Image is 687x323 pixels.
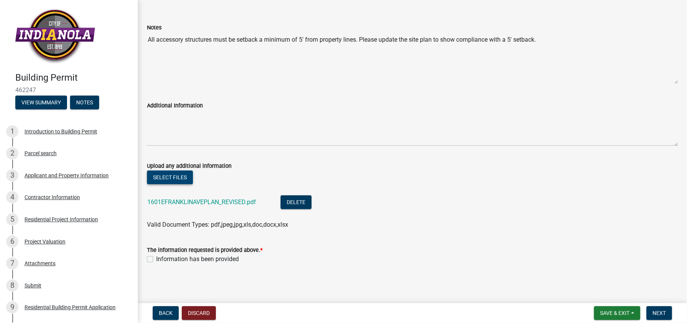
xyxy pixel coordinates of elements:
div: 3 [6,169,18,182]
div: 2 [6,147,18,159]
button: Discard [182,306,216,320]
div: Residential Building Permit Application [24,305,116,310]
span: 462247 [15,86,122,94]
button: Next [646,306,672,320]
label: Notes [147,25,162,31]
span: Back [159,310,173,316]
img: City of Indianola, Iowa [15,8,95,64]
div: Applicant and Property Information [24,173,109,178]
div: 9 [6,301,18,313]
button: Back [153,306,179,320]
button: Save & Exit [594,306,640,320]
div: 8 [6,279,18,292]
div: 4 [6,191,18,203]
button: Select files [147,170,193,184]
textarea: All accessory structures must be setback a minimum of 5' from property lines. Please update the s... [147,32,678,84]
div: Introduction to Building Permit [24,129,97,134]
label: Additional Information [147,103,203,109]
div: Attachments [24,261,55,266]
label: The information requested is provided above. [147,248,263,253]
button: Notes [70,96,99,109]
div: 6 [6,235,18,248]
wm-modal-confirm: Summary [15,100,67,106]
div: Parcel search [24,151,57,156]
a: 1601EFRANKLINAVEPLAN_REVISED.pdf [147,198,256,206]
div: Contractor Information [24,195,80,200]
div: 1 [6,125,18,138]
span: Save & Exit [600,310,630,316]
wm-modal-confirm: Delete Document [281,199,312,206]
div: Residential Project Information [24,217,98,222]
label: Information has been provided [156,255,239,264]
wm-modal-confirm: Notes [70,100,99,106]
label: Upload any additional information [147,164,232,169]
button: Delete [281,195,312,209]
span: Valid Document Types: pdf,jpeg,jpg,xls,doc,docx,xlsx [147,221,288,228]
h4: Building Permit [15,72,132,83]
div: Submit [24,283,41,288]
button: View Summary [15,96,67,109]
span: Next [653,310,666,316]
div: Project Valuation [24,239,65,244]
div: 5 [6,213,18,226]
div: 7 [6,257,18,269]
